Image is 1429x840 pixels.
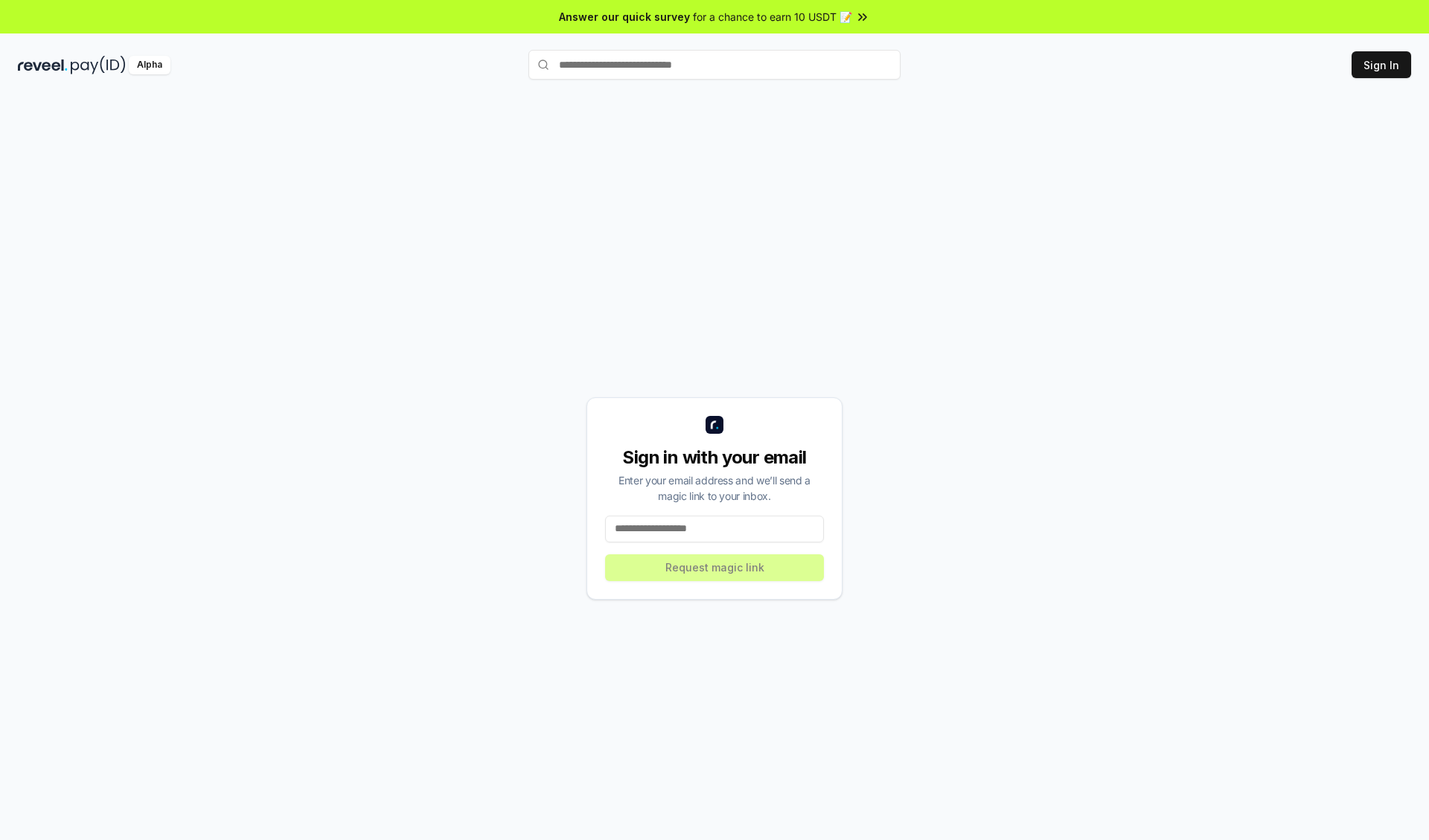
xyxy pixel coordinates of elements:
img: logo_small [706,416,723,434]
div: Sign in with your email [605,446,824,469]
span: Answer our quick survey [559,9,690,25]
div: Enter your email address and we’ll send a magic link to your inbox. [605,472,824,504]
img: reveel_dark [18,56,68,74]
div: Alpha [129,56,170,74]
img: pay_id [71,56,126,74]
button: Sign In [1352,51,1411,78]
span: for a chance to earn 10 USDT 📝 [693,9,852,25]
